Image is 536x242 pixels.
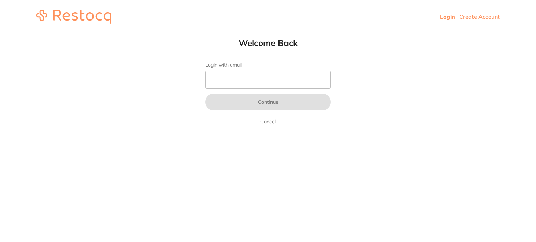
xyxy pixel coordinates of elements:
label: Login with email [205,62,331,68]
img: restocq_logo.svg [36,10,111,24]
button: Continue [205,94,331,110]
a: Login [440,13,455,20]
a: Create Account [459,13,500,20]
a: Cancel [259,117,277,126]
